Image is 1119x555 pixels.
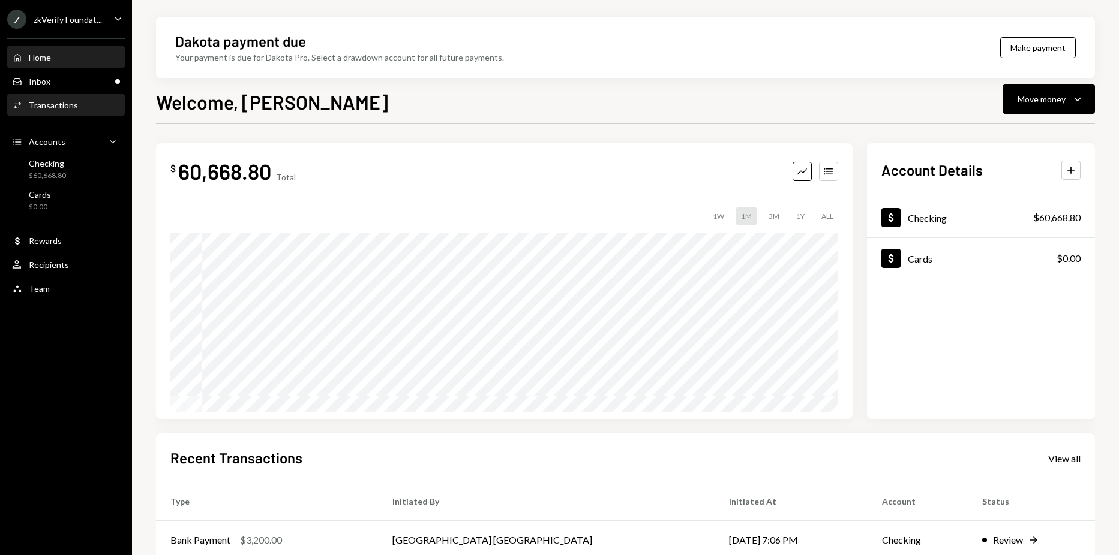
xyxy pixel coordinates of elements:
div: 60,668.80 [178,158,271,185]
div: Cards [29,189,51,200]
div: Checking [29,158,66,168]
button: Make payment [1000,37,1076,58]
div: $60,668.80 [29,171,66,181]
div: Rewards [29,236,62,246]
button: Move money [1003,84,1095,114]
a: Cards$0.00 [7,186,125,215]
th: Initiated At [715,482,868,521]
div: Dakota payment due [175,31,306,51]
div: Checking [908,212,947,224]
a: Home [7,46,125,68]
div: Your payment is due for Dakota Pro. Select a drawdown account for all future payments. [175,51,504,64]
div: Recipients [29,260,69,270]
div: Cards [908,253,932,264]
a: Recipients [7,254,125,275]
div: $0.00 [29,202,51,212]
div: 1W [708,207,729,225]
div: $60,668.80 [1033,210,1081,225]
th: Type [156,482,378,521]
a: Rewards [7,230,125,251]
a: Checking$60,668.80 [7,155,125,183]
div: Accounts [29,137,65,147]
div: Inbox [29,76,50,86]
div: Team [29,283,50,294]
th: Account [868,482,968,521]
div: ALL [817,207,838,225]
th: Status [968,482,1095,521]
div: 1M [736,207,757,225]
div: 3M [764,207,784,225]
a: Transactions [7,94,125,116]
div: Total [276,172,296,182]
h2: Account Details [881,160,983,180]
div: $3,200.00 [240,533,282,547]
div: Z [7,10,26,29]
a: Team [7,277,125,299]
a: Inbox [7,70,125,92]
div: $0.00 [1057,251,1081,266]
div: Move money [1018,93,1066,105]
div: 1Y [791,207,809,225]
a: View all [1048,451,1081,464]
th: Initiated By [378,482,715,521]
a: Checking$60,668.80 [867,197,1095,237]
div: Home [29,52,51,62]
h2: Recent Transactions [170,448,302,467]
h1: Welcome, [PERSON_NAME] [156,90,388,114]
div: Review [993,533,1023,547]
a: Accounts [7,131,125,152]
a: Cards$0.00 [867,238,1095,278]
div: $ [170,162,176,174]
div: Transactions [29,100,78,110]
div: View all [1048,453,1081,464]
div: Bank Payment [170,533,230,547]
div: zkVerify Foundat... [34,14,102,25]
